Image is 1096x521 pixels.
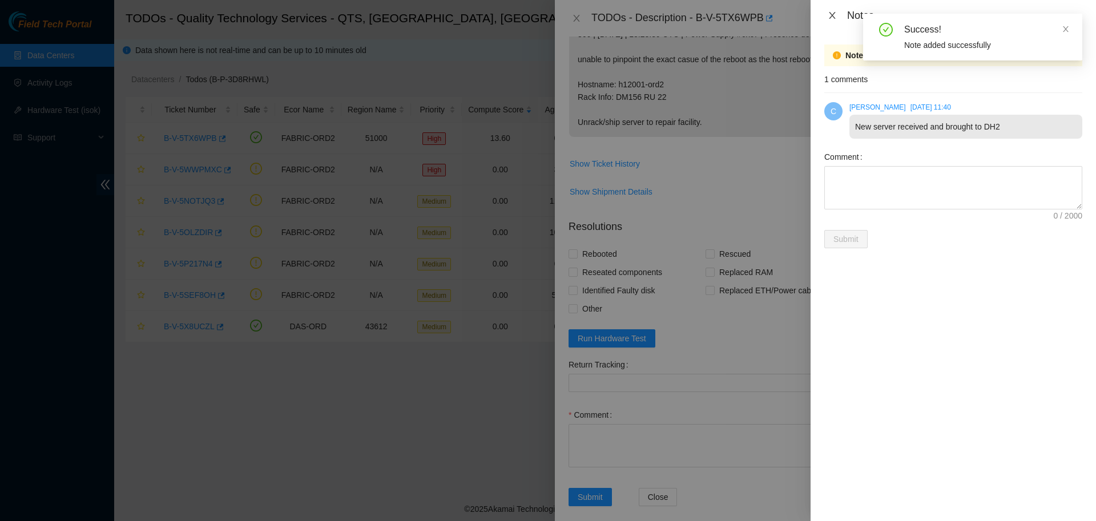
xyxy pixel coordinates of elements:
[1062,25,1070,33] span: close
[824,66,1082,93] div: 1 comments
[845,49,866,62] strong: Note:
[904,23,1069,37] div: Success!
[910,102,951,112] div: [DATE] 11:40
[824,166,1082,209] textarea: Comment
[849,102,906,112] div: [PERSON_NAME]
[849,115,1082,139] div: New server received and brought to DH2
[824,230,868,248] button: Submit
[847,9,1082,22] div: Notes
[824,10,840,21] button: Close
[833,51,841,59] span: exclamation-circle
[828,11,837,20] span: close
[824,148,867,166] label: Comment
[831,102,836,120] span: C
[879,23,893,37] span: check-circle
[904,39,1069,51] div: Note added successfully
